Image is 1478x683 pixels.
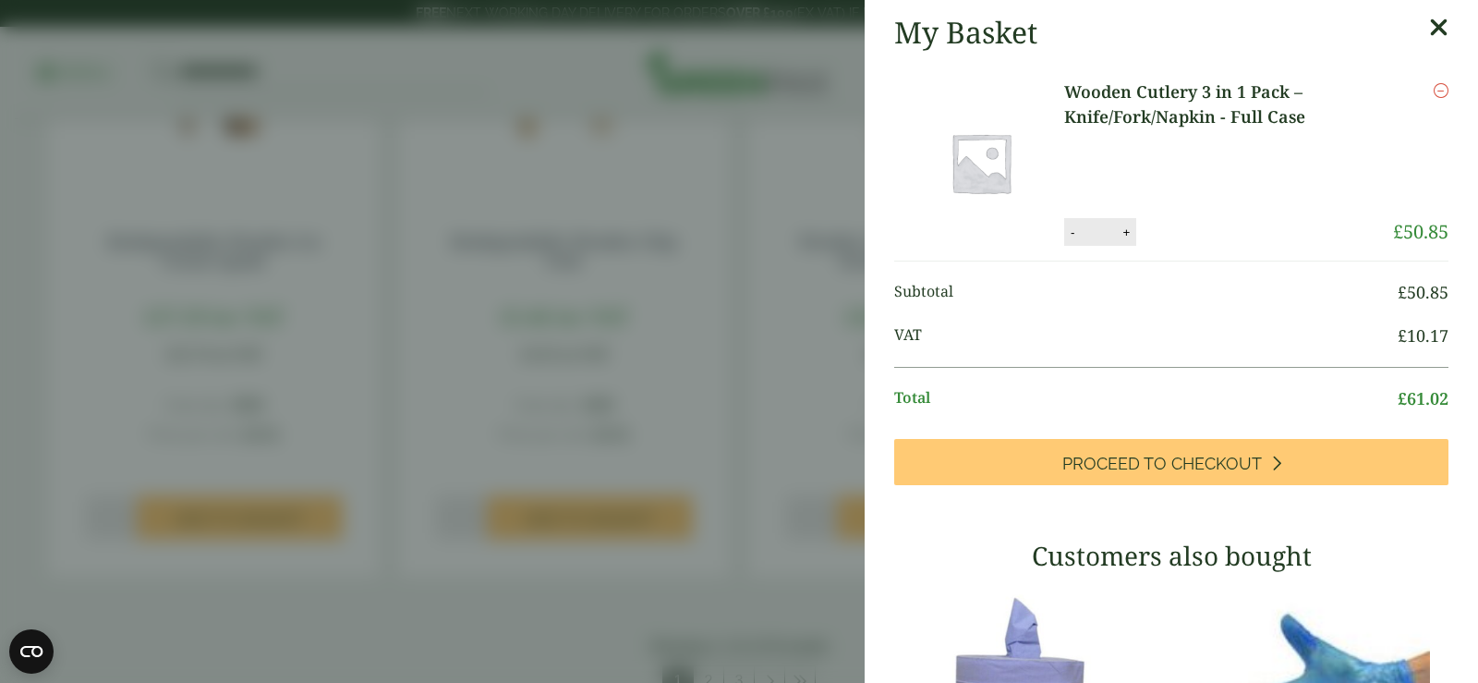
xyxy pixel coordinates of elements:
[1398,324,1448,347] bdi: 10.17
[1064,79,1393,129] a: Wooden Cutlery 3 in 1 Pack – Knife/Fork/Napkin - Full Case
[1398,281,1448,303] bdi: 50.85
[1398,387,1448,409] bdi: 61.02
[894,386,1398,411] span: Total
[1117,225,1135,240] button: +
[894,439,1448,485] a: Proceed to Checkout
[1398,281,1407,303] span: £
[894,323,1398,348] span: VAT
[894,280,1398,305] span: Subtotal
[1398,387,1407,409] span: £
[1393,219,1448,244] bdi: 50.85
[1393,219,1403,244] span: £
[9,629,54,674] button: Open CMP widget
[894,541,1448,572] h3: Customers also bought
[1398,324,1407,347] span: £
[1434,79,1448,102] a: Remove this item
[1065,225,1080,240] button: -
[1062,454,1262,474] span: Proceed to Checkout
[898,79,1064,246] img: Placeholder
[894,15,1037,50] h2: My Basket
